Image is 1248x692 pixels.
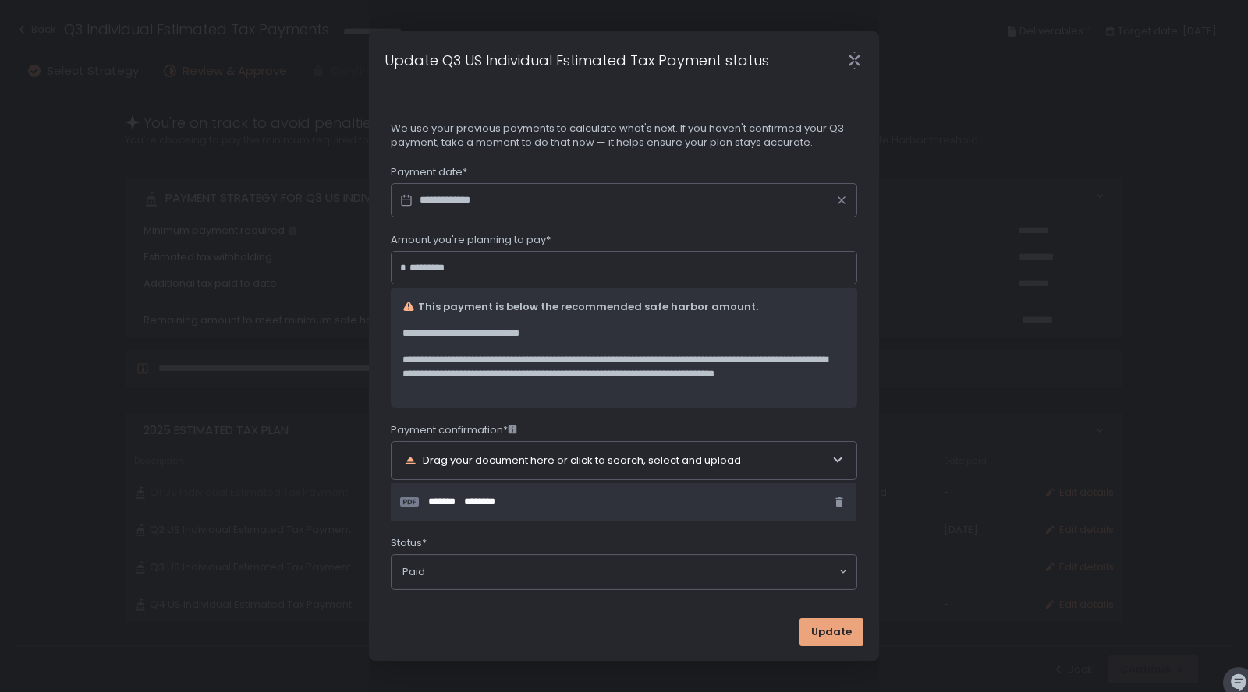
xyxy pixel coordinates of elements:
[402,565,425,579] span: Paid
[391,183,857,217] input: Datepicker input
[392,555,856,589] div: Search for option
[391,165,467,179] span: Payment date*
[391,233,551,247] span: Amount you're planning to pay*
[799,618,863,646] button: Update
[391,536,427,550] span: Status*
[418,300,758,314] span: This payment is below the recommended safe harbor amount.
[385,50,769,71] h1: Update Q3 US Individual Estimated Tax Payment status
[425,564,838,580] input: Search for option
[811,625,852,639] span: Update
[829,51,879,69] div: Close
[391,423,517,437] span: Payment confirmation*
[391,122,857,150] span: We use your previous payments to calculate what's next. If you haven't confirmed your Q3 payment,...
